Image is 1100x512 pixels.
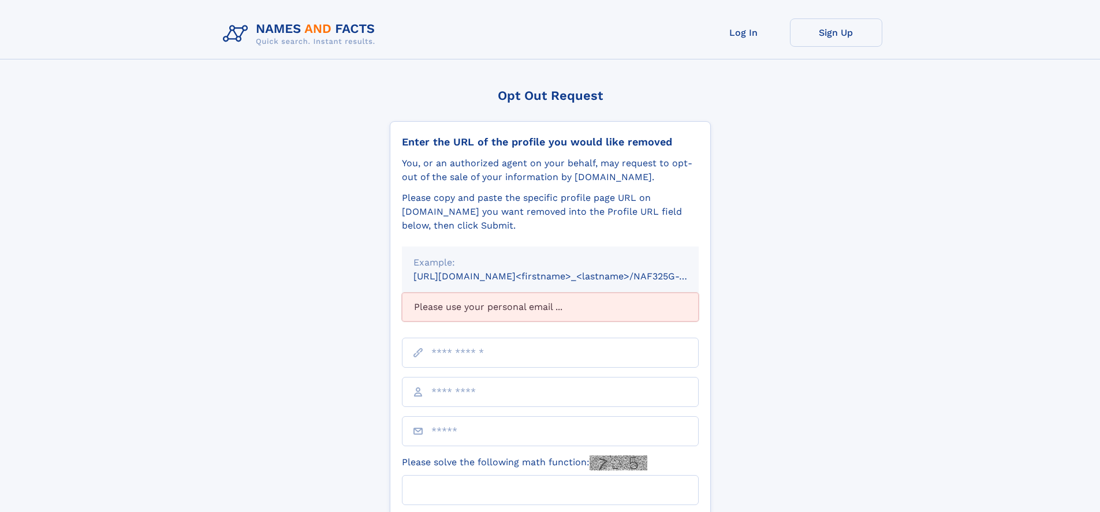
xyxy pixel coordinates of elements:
label: Please solve the following math function: [402,455,647,470]
a: Sign Up [790,18,882,47]
a: Log In [698,18,790,47]
div: Example: [413,256,687,270]
div: Enter the URL of the profile you would like removed [402,136,699,148]
div: You, or an authorized agent on your behalf, may request to opt-out of the sale of your informatio... [402,156,699,184]
div: Please copy and paste the specific profile page URL on [DOMAIN_NAME] you want removed into the Pr... [402,191,699,233]
img: Logo Names and Facts [218,18,385,50]
small: [URL][DOMAIN_NAME]<firstname>_<lastname>/NAF325G-xxxxxxxx [413,271,721,282]
div: Please use your personal email ... [402,293,699,322]
div: Opt Out Request [390,88,711,103]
